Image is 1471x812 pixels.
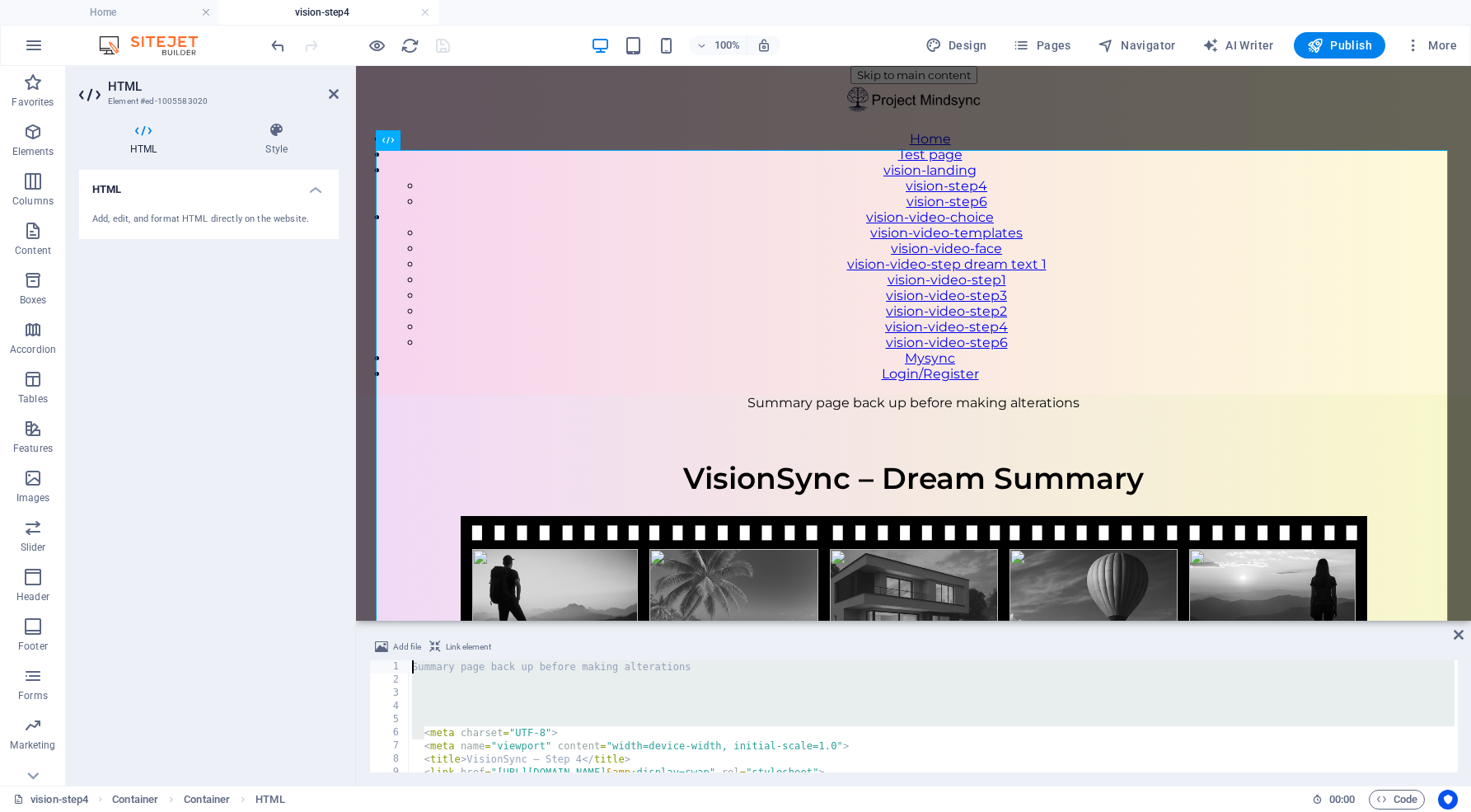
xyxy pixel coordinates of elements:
h4: Style [214,122,339,157]
button: More [1398,32,1464,59]
div: 1 [370,660,410,674]
button: undo [268,35,288,55]
p: Content [15,244,51,257]
p: Accordion [10,343,56,356]
span: Navigator [1098,37,1176,54]
p: Marketing [10,739,55,752]
button: Navigator [1091,32,1183,59]
p: Boxes [20,293,47,307]
button: Link element [427,637,494,657]
h4: HTML [79,170,339,199]
button: Code [1369,790,1425,810]
div: Design (Ctrl+Alt+Y) [919,32,994,59]
div: 6 [370,726,410,739]
span: Click to select. Double-click to edit [255,790,284,810]
p: Slider [21,541,46,554]
span: Pages [1013,37,1070,54]
div: 2 [370,674,410,687]
button: Design [919,32,994,59]
button: Usercentrics [1438,790,1458,810]
div: 4 [370,700,410,713]
p: Forms [18,689,48,702]
h2: HTML [108,79,339,94]
button: AI Writer [1196,32,1281,59]
p: Tables [18,392,48,406]
button: reload [400,35,419,55]
span: Link element [446,637,491,657]
h3: Element #ed-1005583020 [108,94,306,109]
p: Elements [12,145,54,158]
span: Code [1376,790,1417,810]
button: 100% [689,35,747,55]
h4: HTML [79,122,214,157]
span: AI Writer [1202,37,1274,54]
span: Design [925,37,987,54]
span: Click to select. Double-click to edit [112,790,158,810]
div: 5 [370,713,410,726]
span: More [1405,37,1457,54]
h6: Session time [1312,790,1356,810]
div: 8 [370,753,410,766]
button: Pages [1006,32,1077,59]
i: Reload page [401,36,419,55]
p: Favorites [12,96,54,109]
div: 3 [370,687,410,700]
p: Footer [18,640,48,653]
div: Add, edit, and format HTML directly on the website. [92,213,326,227]
p: Header [16,590,49,603]
p: Images [16,491,50,505]
button: Publish [1294,32,1385,59]
nav: breadcrumb [112,790,284,810]
button: Add file [372,637,424,657]
h4: vision-step4 [219,3,438,21]
div: 7 [370,739,410,753]
span: Add file [393,637,421,657]
span: Click to select. Double-click to edit [184,790,230,810]
p: Columns [12,195,54,208]
a: Click to cancel selection. Double-click to open Pages [13,790,88,810]
span: : [1341,793,1343,805]
h6: 100% [714,35,740,55]
p: Features [13,442,53,455]
div: 9 [370,766,410,779]
span: 00 00 [1329,790,1355,810]
span: Publish [1307,37,1372,54]
img: Editor Logo [95,35,218,55]
i: On resize automatically adjust zoom level to fit chosen device. [757,38,771,53]
i: Undo: Change HTML (Ctrl+Z) [269,36,288,55]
